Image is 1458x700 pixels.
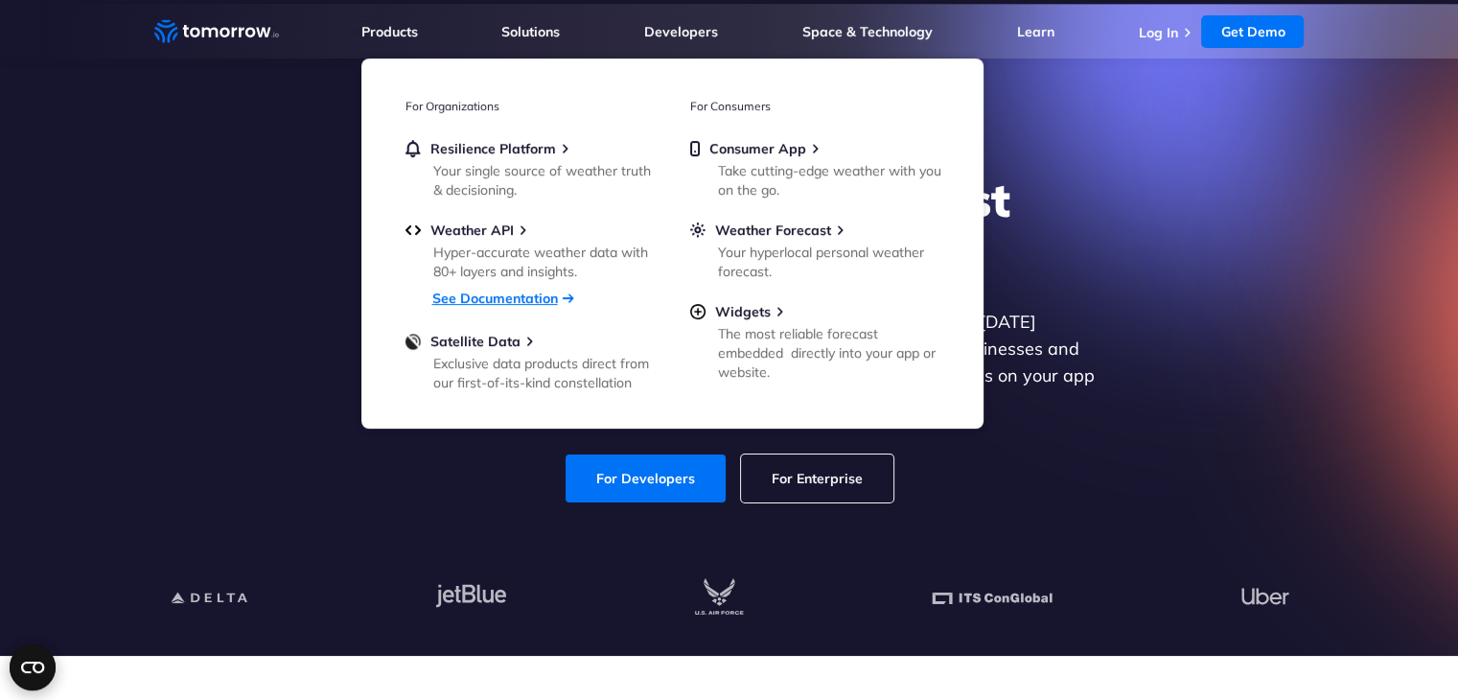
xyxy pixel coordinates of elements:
a: Home link [154,17,279,46]
a: Satellite DataExclusive data products direct from our first-of-its-kind constellation [405,333,655,388]
a: For Enterprise [741,455,893,502]
span: Consumer App [709,140,806,157]
a: Consumer AppTake cutting-edge weather with you on the go. [690,140,939,196]
a: WidgetsThe most reliable forecast embedded directly into your app or website. [690,303,939,378]
h3: For Consumers [690,99,939,113]
a: For Developers [566,455,726,502]
span: Satellite Data [430,333,521,350]
img: satellite-data-menu.png [405,333,421,350]
span: Resilience Platform [430,140,556,157]
div: Your hyperlocal personal weather forecast. [718,243,941,281]
img: sun.svg [690,222,706,239]
a: Resilience PlatformYour single source of weather truth & decisioning. [405,140,655,196]
img: api.svg [405,222,421,239]
span: Weather API [430,222,514,239]
a: Get Demo [1201,15,1304,48]
a: Log In [1138,24,1177,41]
img: mobile.svg [690,140,700,157]
div: The most reliable forecast embedded directly into your app or website. [718,324,941,382]
img: bell.svg [405,140,421,157]
p: Get reliable and precise weather data through our free API. Count on [DATE][DOMAIN_NAME] for quic... [359,309,1099,416]
div: Take cutting-edge weather with you on the go. [718,161,941,199]
a: Solutions [501,23,560,40]
span: Widgets [715,303,771,320]
a: Weather APIHyper-accurate weather data with 80+ layers and insights. [405,222,655,277]
a: Learn [1017,23,1054,40]
a: Weather ForecastYour hyperlocal personal weather forecast. [690,222,939,277]
a: See Documentation [432,290,558,307]
a: Products [361,23,418,40]
a: Developers [644,23,718,40]
div: Exclusive data products direct from our first-of-its-kind constellation [433,354,657,392]
h3: For Organizations [405,99,655,113]
h1: Explore the World’s Best Weather API [359,171,1099,286]
div: Hyper-accurate weather data with 80+ layers and insights. [433,243,657,281]
a: Space & Technology [802,23,933,40]
span: Weather Forecast [715,222,831,239]
div: Your single source of weather truth & decisioning. [433,161,657,199]
button: Open CMP widget [10,644,56,690]
img: plus-circle.svg [690,303,706,320]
